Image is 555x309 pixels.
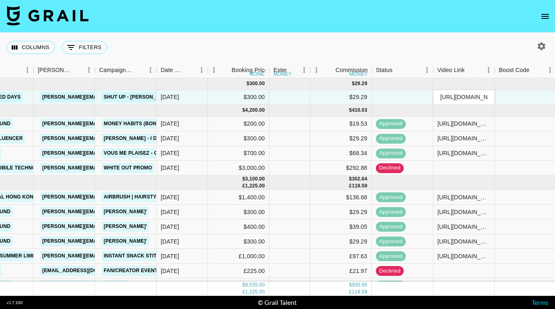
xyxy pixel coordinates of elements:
a: [PERSON_NAME][EMAIL_ADDRESS][DOMAIN_NAME] [40,251,174,261]
a: Wacuka [102,280,128,291]
div: $300.00 [208,234,269,249]
a: Vous me plaisez - Gambi [102,148,173,158]
div: $300.00 [208,205,269,219]
button: Show filters [61,41,107,54]
a: [PERSON_NAME][EMAIL_ADDRESS][DOMAIN_NAME] [40,133,174,144]
button: Sort [393,64,404,76]
div: [PERSON_NAME] [38,62,71,78]
button: Sort [287,64,298,76]
div: £21.97 [310,264,372,278]
a: [PERSON_NAME][EMAIL_ADDRESS][DOMAIN_NAME] [40,148,174,158]
a: AirBrush | Hairstyle features [102,192,193,202]
button: Menu [421,64,433,76]
div: 1,225.00 [245,289,265,295]
div: https://www.tiktok.com/@ibeencocojamar/video/7523235849350270221?_t=ZT-8xkUsInaJ2M&_r=1 [437,237,490,246]
div: 29.29 [355,80,367,87]
div: £97.63 [310,249,372,264]
div: 22/07/2025 [161,267,179,275]
div: https://www.tiktok.com/@care.bearrrrrr/video/7523800783742143775?_t=ZP-8xn5R1eECqd&_r=1 [437,223,490,231]
div: 3,100.00 [245,176,265,183]
div: $200.00 [208,117,269,131]
div: money [349,72,368,77]
div: £ [349,289,352,295]
div: 119.59 [352,289,367,295]
button: Sort [324,64,335,76]
div: 302.64 [352,176,367,183]
button: Menu [482,64,495,76]
button: Sort [465,64,476,76]
div: $136.68 [310,190,372,205]
a: Instant Snack Stitch Campaign [102,251,194,261]
div: £1,000.00 [208,249,269,264]
button: Sort [530,64,541,76]
div: 9,535.00 [245,282,265,289]
div: Commission [335,62,368,78]
span: approved [376,223,406,231]
button: Sort [220,64,232,76]
div: Date Created [157,62,208,78]
div: v 1.7.100 [7,300,23,305]
div: 11/08/2025 [161,120,179,128]
a: [PERSON_NAME]' [102,221,149,232]
span: approved [376,194,406,201]
button: Sort [71,64,83,76]
div: 119.59 [352,183,367,189]
div: $ [242,282,245,289]
div: £ [242,289,245,295]
div: $700.00 [208,146,269,161]
div: $300.00 [208,131,269,146]
span: approved [376,238,406,246]
div: $200.00 [208,278,269,293]
div: $ [242,107,245,114]
div: 300.00 [249,80,265,87]
div: £ [349,183,352,189]
div: 16/09/2025 [161,93,179,101]
span: approved [376,120,406,128]
a: Fan/creator event with [PERSON_NAME] | [DATE] [102,266,238,276]
div: $68.34 [310,146,372,161]
button: open drawer [537,8,553,25]
span: approved [376,149,406,157]
div: 04/08/2025 [161,149,179,157]
button: Menu [144,64,157,76]
img: Grail Talent [7,6,89,25]
div: Campaign (Type) [95,62,157,78]
a: White Out Promo [102,163,154,173]
div: $ [242,176,245,183]
div: $19.53 [310,278,372,293]
div: $39.05 [310,219,372,234]
div: Booking Price [232,62,268,78]
span: declined [376,164,404,172]
div: 16/07/2025 [161,193,179,201]
div: 04/08/2025 [161,164,179,172]
div: $ [349,176,352,183]
a: [EMAIL_ADDRESS][DOMAIN_NAME] [40,280,132,291]
a: [PERSON_NAME]' [102,236,149,246]
div: 07/08/2025 [161,134,179,142]
button: Select columns [7,41,55,54]
div: $19.53 [310,117,372,131]
button: Sort [133,64,144,76]
span: approved [376,135,406,142]
div: https://www.instagram.com/reel/DM5wog9NwFJ/?igsh=N21rcmFlc3Fxbmh1 [437,149,490,157]
span: declined [376,267,404,275]
a: [PERSON_NAME][EMAIL_ADDRESS][DOMAIN_NAME] [40,221,174,232]
div: $3,000.00 [208,161,269,176]
div: https://www.tiktok.com/@callmebabytee/video/7536617137884925190?is_from_webapp=1&sender_device=pc... [437,120,490,128]
div: $ [247,80,250,87]
span: approved [376,208,406,216]
div: Status [372,62,433,78]
button: Menu [83,64,95,76]
a: [EMAIL_ADDRESS][DOMAIN_NAME] [40,266,132,276]
div: $29.29 [310,205,372,219]
a: [PERSON_NAME][EMAIL_ADDRESS][DOMAIN_NAME] [40,163,174,173]
button: Menu [196,64,208,76]
button: Menu [298,64,310,76]
div: money [273,72,292,77]
div: 04/07/2025 [161,237,179,246]
a: [PERSON_NAME][EMAIL_ADDRESS][PERSON_NAME][DOMAIN_NAME] [40,192,216,202]
button: Sort [184,64,196,76]
button: Menu [208,64,220,76]
div: © Grail Talent [258,298,297,307]
div: $300.00 [208,90,269,105]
